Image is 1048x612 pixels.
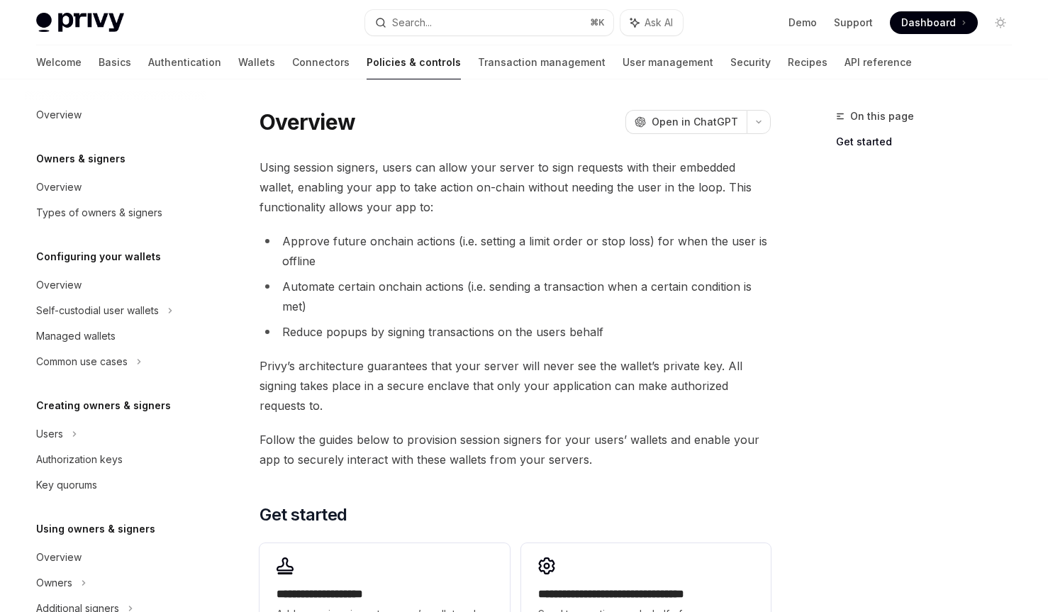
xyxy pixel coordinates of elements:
[260,109,355,135] h1: Overview
[652,115,738,129] span: Open in ChatGPT
[260,277,771,316] li: Automate certain onchain actions (i.e. sending a transaction when a certain condition is met)
[590,17,605,28] span: ⌘ K
[730,45,771,79] a: Security
[36,425,63,443] div: Users
[788,45,827,79] a: Recipes
[625,110,747,134] button: Open in ChatGPT
[36,302,159,319] div: Self-custodial user wallets
[25,200,206,226] a: Types of owners & signers
[36,248,161,265] h5: Configuring your wallets
[989,11,1012,34] button: Toggle dark mode
[620,10,683,35] button: Ask AI
[25,174,206,200] a: Overview
[260,157,771,217] span: Using session signers, users can allow your server to sign requests with their embedded wallet, e...
[260,430,771,469] span: Follow the guides below to provision session signers for your users’ wallets and enable your app ...
[36,574,72,591] div: Owners
[25,447,206,472] a: Authorization keys
[99,45,131,79] a: Basics
[36,549,82,566] div: Overview
[836,130,1023,153] a: Get started
[36,13,124,33] img: light logo
[392,14,432,31] div: Search...
[36,521,155,538] h5: Using owners & signers
[25,472,206,498] a: Key quorums
[850,108,914,125] span: On this page
[36,451,123,468] div: Authorization keys
[788,16,817,30] a: Demo
[36,204,162,221] div: Types of owners & signers
[25,102,206,128] a: Overview
[148,45,221,79] a: Authentication
[238,45,275,79] a: Wallets
[36,328,116,345] div: Managed wallets
[844,45,912,79] a: API reference
[25,545,206,570] a: Overview
[36,353,128,370] div: Common use cases
[260,356,771,416] span: Privy’s architecture guarantees that your server will never see the wallet’s private key. All sig...
[36,45,82,79] a: Welcome
[36,179,82,196] div: Overview
[365,10,613,35] button: Search...⌘K
[36,106,82,123] div: Overview
[25,323,206,349] a: Managed wallets
[367,45,461,79] a: Policies & controls
[260,322,771,342] li: Reduce popups by signing transactions on the users behalf
[292,45,350,79] a: Connectors
[645,16,673,30] span: Ask AI
[890,11,978,34] a: Dashboard
[260,231,771,271] li: Approve future onchain actions (i.e. setting a limit order or stop loss) for when the user is off...
[36,277,82,294] div: Overview
[901,16,956,30] span: Dashboard
[36,150,126,167] h5: Owners & signers
[36,477,97,494] div: Key quorums
[834,16,873,30] a: Support
[623,45,713,79] a: User management
[260,503,347,526] span: Get started
[25,272,206,298] a: Overview
[36,397,171,414] h5: Creating owners & signers
[478,45,606,79] a: Transaction management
